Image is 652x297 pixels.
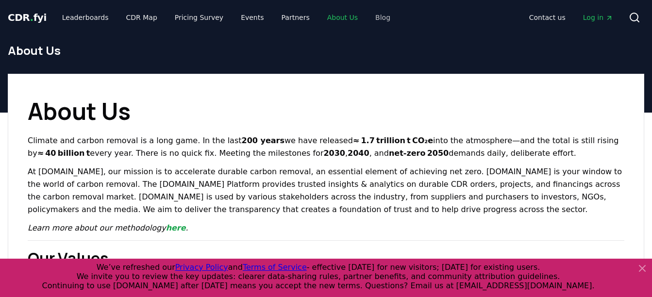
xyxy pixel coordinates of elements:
a: CDR.fyi [8,11,47,24]
a: CDR Map [118,9,165,26]
strong: ≈ 40 billion t [37,148,90,158]
strong: 2030 [323,148,345,158]
p: At [DOMAIN_NAME], our mission is to accelerate durable carbon removal, an essential element of ac... [28,165,624,216]
span: Log in [583,13,613,22]
strong: net‑zero 2050 [389,148,449,158]
strong: 200 years [242,136,284,145]
h1: About Us [28,94,624,129]
span: . [30,12,33,23]
a: Partners [274,9,318,26]
a: Pricing Survey [167,9,231,26]
a: Blog [368,9,398,26]
h2: Our Values [28,247,624,270]
nav: Main [521,9,621,26]
a: Events [233,9,271,26]
strong: ≈ 1.7 trillion t CO₂e [353,136,433,145]
strong: 2040 [348,148,369,158]
em: Learn more about our methodology . [28,223,188,232]
nav: Main [54,9,398,26]
span: CDR fyi [8,12,47,23]
a: Log in [575,9,621,26]
p: Climate and carbon removal is a long game. In the last we have released into the atmosphere—and t... [28,134,624,160]
a: here [166,223,186,232]
a: Contact us [521,9,573,26]
h1: About Us [8,43,644,58]
a: About Us [319,9,366,26]
a: Leaderboards [54,9,117,26]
